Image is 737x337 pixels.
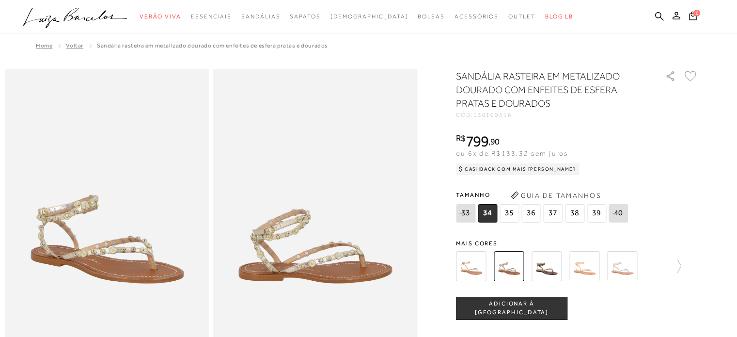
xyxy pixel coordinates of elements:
a: noSubCategoriesText [140,8,181,26]
div: CÓD: [456,112,650,118]
a: Home [36,42,52,49]
span: Essenciais [191,13,232,20]
a: noSubCategoriesText [241,8,280,26]
span: ou 6x de R$133,32 sem juros [456,149,568,157]
a: Voltar [66,42,83,49]
a: noSubCategoriesText [455,8,499,26]
img: SANDÁLIA RASTEIRA EM METALIZADO PRATA COM ENFEITES [607,251,637,281]
span: 38 [565,204,584,223]
span: 35 [500,204,519,223]
img: SANDÁLIA RASTEIRA EM METALIZADO DOURADO COM ENFEITES DE ESFERA PRATAS E DOURADOS [494,251,524,281]
span: Tamanho [456,188,630,202]
span: BLOG LB [545,13,573,20]
span: 0 [693,10,700,16]
img: SANDÁLIA RASTEIRA EM METALIZADO DOURADO COM ENFEITES DE ESFERA PRATAS E DOURADOS [532,251,562,281]
span: 34 [478,204,497,223]
span: Sapatos [290,13,320,20]
span: SANDÁLIA RASTEIRA EM METALIZADO DOURADO COM ENFEITES DE ESFERA PRATAS E DOURADOS [97,42,328,49]
button: ADICIONAR À [GEOGRAPHIC_DATA] [456,297,567,320]
div: Cashback com Mais [PERSON_NAME] [456,163,580,175]
button: 0 [686,11,700,24]
span: [DEMOGRAPHIC_DATA] [330,13,408,20]
img: SANDÁLIA RASTEIRA EM METALIZADO OURO COM ENFEITES [569,251,599,281]
span: 37 [543,204,563,223]
span: 36 [521,204,541,223]
h1: SANDÁLIA RASTEIRA EM METALIZADO DOURADO COM ENFEITES DE ESFERA PRATAS E DOURADOS [456,69,638,110]
a: noSubCategoriesText [191,8,232,26]
span: 90 [490,136,500,146]
a: BLOG LB [545,8,573,26]
span: 799 [466,132,488,150]
img: SANDÁLIA RASTEIRA EM METALIZADO DOURADO COM ENFEITE DE ESFERA [456,251,486,281]
span: Acessórios [455,13,499,20]
span: ADICIONAR À [GEOGRAPHIC_DATA] [456,300,567,317]
a: noSubCategoriesText [290,8,320,26]
span: 40 [609,204,628,223]
a: noSubCategoriesText [330,8,408,26]
i: , [488,137,500,146]
span: 33 [456,204,475,223]
i: R$ [456,134,466,143]
a: noSubCategoriesText [508,8,535,26]
button: Guia de Tamanhos [507,188,604,203]
span: Mais cores [456,241,698,246]
span: 39 [587,204,606,223]
span: Sandálias [241,13,280,20]
span: Bolsas [418,13,445,20]
span: Outlet [508,13,535,20]
span: 130100516 [473,112,512,118]
span: Verão Viva [140,13,181,20]
a: noSubCategoriesText [418,8,445,26]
